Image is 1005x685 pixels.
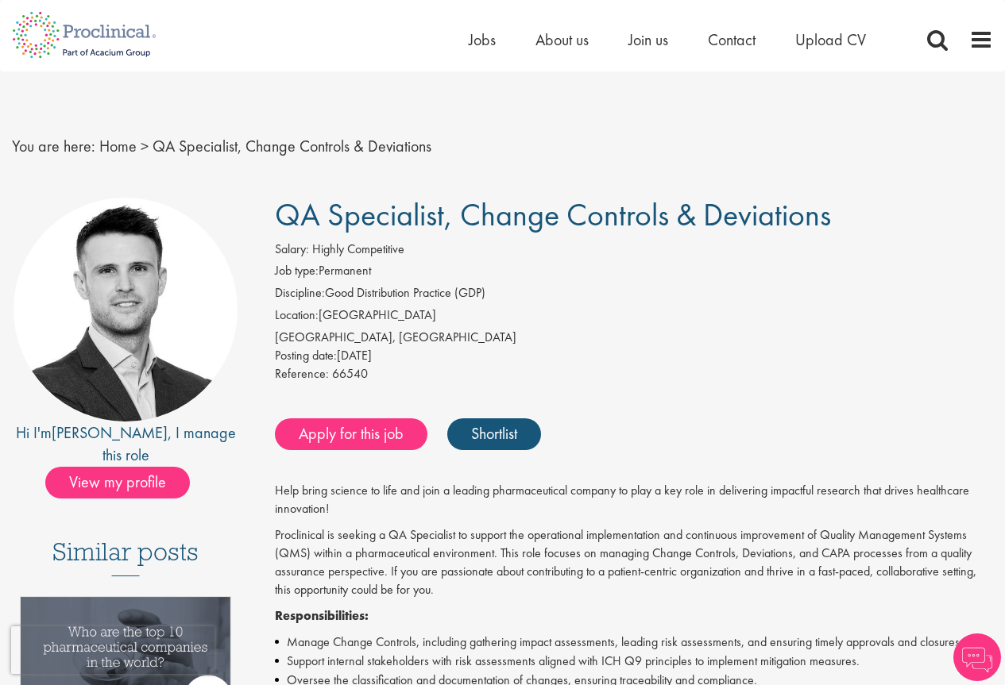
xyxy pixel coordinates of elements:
[275,262,319,280] label: Job type:
[469,29,496,50] a: Jobs
[275,306,319,325] label: Location:
[275,347,337,364] span: Posting date:
[275,633,993,652] li: Manage Change Controls, including gathering impact assessments, leading risk assessments, and ens...
[535,29,589,50] a: About us
[447,418,541,450] a: Shortlist
[14,198,238,421] img: imeage of recruiter Joshua Godden
[312,241,404,257] span: Highly Competitive
[275,241,309,259] label: Salary:
[12,421,239,467] div: Hi I'm , I manage this role
[275,262,993,284] li: Permanent
[275,526,993,598] p: Proclinical is seeking a QA Specialist to support the operational implementation and continuous i...
[52,538,199,576] h3: Similar posts
[45,467,190,498] span: View my profile
[52,422,168,443] a: [PERSON_NAME]
[275,329,993,347] div: [GEOGRAPHIC_DATA], [GEOGRAPHIC_DATA]
[141,136,149,156] span: >
[275,306,993,329] li: [GEOGRAPHIC_DATA]
[275,284,993,306] li: Good Distribution Practice (GDP)
[45,470,206,491] a: View my profile
[628,29,668,50] a: Join us
[275,482,993,518] p: Help bring science to life and join a leading pharmaceutical company to play a key role in delive...
[275,365,329,383] label: Reference:
[99,136,137,156] a: breadcrumb link
[153,136,431,156] span: QA Specialist, Change Controls & Deviations
[11,626,215,674] iframe: reCAPTCHA
[953,633,1001,681] img: Chatbot
[332,365,368,382] span: 66540
[275,347,993,365] div: [DATE]
[275,194,831,235] span: QA Specialist, Change Controls & Deviations
[708,29,756,50] a: Contact
[275,418,427,450] a: Apply for this job
[275,652,993,671] li: Support internal stakeholders with risk assessments aligned with ICH Q9 principles to implement m...
[12,136,95,156] span: You are here:
[275,607,369,624] strong: Responsibilities:
[795,29,866,50] a: Upload CV
[275,284,325,302] label: Discipline:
